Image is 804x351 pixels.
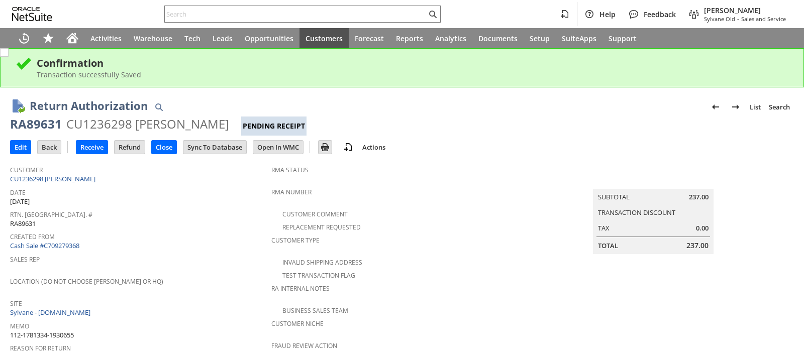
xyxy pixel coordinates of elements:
[245,34,293,43] span: Opportunities
[644,10,676,19] span: Feedback
[10,116,62,132] div: RA89631
[704,15,735,23] span: Sylvane Old
[152,141,176,154] input: Close
[10,299,22,308] a: Site
[282,210,348,218] a: Customer Comment
[765,99,794,115] a: Search
[10,322,29,330] a: Memo
[12,28,36,48] a: Recent Records
[427,8,439,20] svg: Search
[66,32,78,44] svg: Home
[271,188,312,196] a: RMA Number
[253,141,303,154] input: Open In WMC
[10,188,26,197] a: Date
[599,10,616,19] span: Help
[10,330,74,340] span: 112-1781334-1930655
[737,15,739,23] span: -
[741,15,786,23] span: Sales and Service
[184,34,200,43] span: Tech
[556,28,602,48] a: SuiteApps
[60,28,84,48] a: Home
[390,28,429,48] a: Reports
[686,241,709,251] span: 237.00
[282,223,361,231] a: Replacement Requested
[11,141,31,154] input: Edit
[478,34,518,43] span: Documents
[10,232,55,241] a: Created From
[306,34,343,43] span: Customers
[271,166,309,174] a: RMA Status
[282,271,355,280] a: Test Transaction Flag
[282,258,362,267] a: Invalid Shipping Address
[213,34,233,43] span: Leads
[271,236,320,245] a: Customer Type
[10,219,36,228] span: RA89631
[530,34,550,43] span: Setup
[355,34,384,43] span: Forecast
[90,34,122,43] span: Activities
[598,192,630,201] a: Subtotal
[472,28,524,48] a: Documents
[271,341,337,350] a: Fraud Review Action
[396,34,423,43] span: Reports
[524,28,556,48] a: Setup
[271,319,324,328] a: Customer Niche
[730,101,742,113] img: Next
[429,28,472,48] a: Analytics
[18,32,30,44] svg: Recent Records
[562,34,596,43] span: SuiteApps
[358,143,389,152] a: Actions
[319,141,332,154] input: Print
[183,141,246,154] input: Sync To Database
[10,308,93,317] a: Sylvane - [DOMAIN_NAME]
[66,116,229,132] div: CU1236298 [PERSON_NAME]
[689,192,709,202] span: 237.00
[710,101,722,113] img: Previous
[128,28,178,48] a: Warehouse
[38,141,61,154] input: Back
[598,241,618,250] a: Total
[271,284,330,293] a: RA Internal Notes
[165,8,427,20] input: Search
[10,277,163,286] a: Location (Do Not Choose [PERSON_NAME] or HQ)
[704,6,786,15] span: [PERSON_NAME]
[241,116,307,136] div: Pending Receipt
[178,28,207,48] a: Tech
[36,28,60,48] div: Shortcuts
[598,223,610,232] a: Tax
[349,28,390,48] a: Forecast
[10,210,92,219] a: Rtn. [GEOGRAPHIC_DATA]. #
[342,141,354,153] img: add-record.svg
[593,173,714,189] caption: Summary
[10,166,43,174] a: Customer
[299,28,349,48] a: Customers
[10,241,79,250] a: Cash Sale #C709279368
[602,28,643,48] a: Support
[10,174,98,183] a: CU1236298 [PERSON_NAME]
[84,28,128,48] a: Activities
[37,70,788,79] div: Transaction successfully Saved
[696,223,709,233] span: 0.00
[435,34,466,43] span: Analytics
[319,141,331,153] img: Print
[153,101,165,113] img: Quick Find
[10,255,40,264] a: Sales Rep
[239,28,299,48] a: Opportunities
[609,34,637,43] span: Support
[207,28,239,48] a: Leads
[10,197,30,206] span: [DATE]
[30,97,148,114] h1: Return Authorization
[42,32,54,44] svg: Shortcuts
[37,56,788,70] div: Confirmation
[115,141,145,154] input: Refund
[282,306,348,315] a: Business Sales Team
[76,141,108,154] input: Receive
[134,34,172,43] span: Warehouse
[12,7,52,21] svg: logo
[598,208,675,217] a: Transaction Discount
[746,99,765,115] a: List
